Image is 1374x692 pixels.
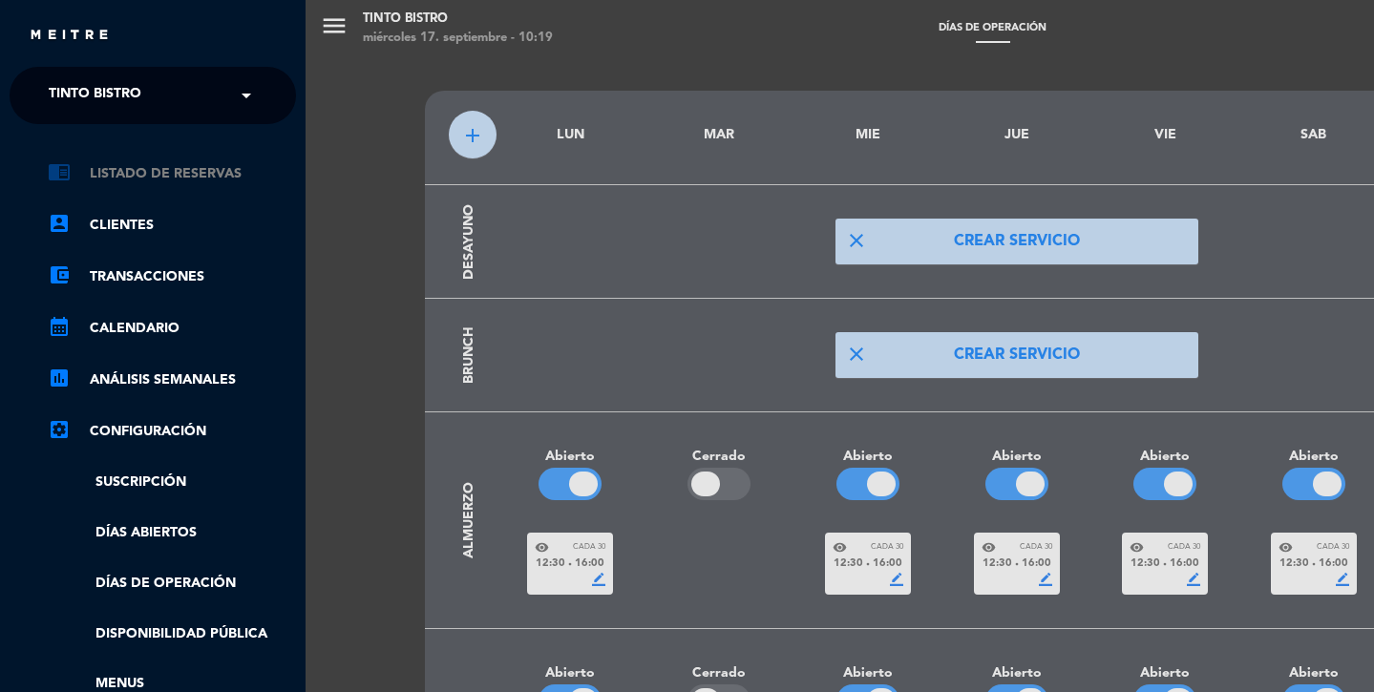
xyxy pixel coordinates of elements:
a: account_balance_walletTransacciones [48,265,296,288]
a: Suscripción [48,472,296,493]
i: account_balance_wallet [48,263,71,286]
i: assessment [48,367,71,389]
span: Tinto Bistro [49,75,141,115]
a: chrome_reader_modeListado de Reservas [48,162,296,185]
a: calendar_monthCalendario [48,317,296,340]
a: Configuración [48,420,296,443]
img: MEITRE [29,29,110,43]
a: assessmentANÁLISIS SEMANALES [48,368,296,391]
i: account_box [48,212,71,235]
a: account_boxClientes [48,214,296,237]
a: Días abiertos [48,522,296,544]
i: settings_applications [48,418,71,441]
i: calendar_month [48,315,71,338]
a: Días de Operación [48,573,296,595]
a: Disponibilidad pública [48,623,296,645]
i: chrome_reader_mode [48,160,71,183]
